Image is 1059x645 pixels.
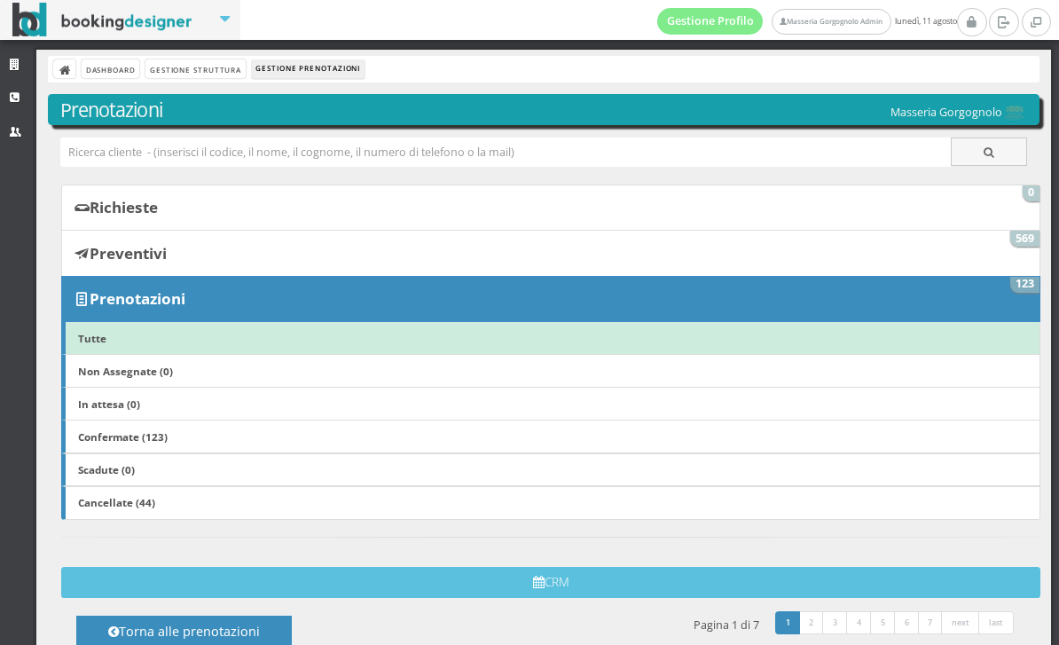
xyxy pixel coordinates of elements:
[61,354,1040,388] a: Non Assegnate (0)
[775,611,801,634] a: 1
[941,611,980,634] a: next
[694,618,759,632] h5: Pagina 1 di 7
[846,611,872,634] a: 4
[657,8,764,35] a: Gestione Profilo
[1010,231,1040,247] span: 569
[61,486,1040,520] a: Cancellate (44)
[61,185,1040,231] a: Richieste 0
[78,495,155,509] b: Cancellate (44)
[78,462,135,476] b: Scadute (0)
[61,276,1040,322] a: Prenotazioni 123
[60,138,952,167] input: Ricerca cliente - (inserisci il codice, il nome, il cognome, il numero di telefono o la mail)
[870,611,896,634] a: 5
[822,611,848,634] a: 3
[657,8,957,35] span: lunedì, 11 agosto
[90,197,158,217] b: Richieste
[1023,185,1040,201] span: 0
[90,288,185,309] b: Prenotazioni
[918,611,944,634] a: 7
[61,321,1040,355] a: Tutte
[894,611,920,634] a: 6
[890,106,1027,121] h5: Masseria Gorgognolo
[772,9,890,35] a: Masseria Gorgognolo Admin
[61,387,1040,421] a: In attesa (0)
[799,611,825,634] a: 2
[145,59,245,78] a: Gestione Struttura
[1002,106,1027,121] img: 0603869b585f11eeb13b0a069e529790.png
[60,98,1028,122] h3: Prenotazioni
[78,331,106,345] b: Tutte
[61,230,1040,276] a: Preventivi 569
[61,453,1040,487] a: Scadute (0)
[1010,277,1040,293] span: 123
[61,420,1040,453] a: Confermate (123)
[82,59,139,78] a: Dashboard
[61,567,1040,598] button: CRM
[78,364,173,378] b: Non Assegnate (0)
[90,243,167,264] b: Preventivi
[12,3,192,37] img: BookingDesigner.com
[78,397,140,411] b: In attesa (0)
[978,611,1014,634] a: last
[78,429,168,444] b: Confermate (123)
[252,59,365,79] li: Gestione Prenotazioni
